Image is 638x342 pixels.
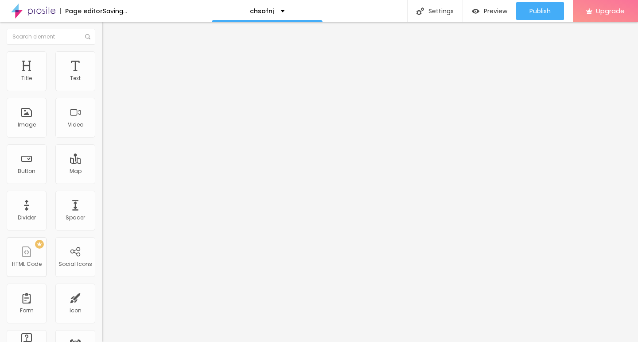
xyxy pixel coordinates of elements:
[20,307,34,314] div: Form
[103,8,127,14] div: Saving...
[416,8,424,15] img: Icone
[60,8,103,14] div: Page editor
[12,261,42,267] div: HTML Code
[516,2,564,20] button: Publish
[58,261,92,267] div: Social Icons
[70,168,82,174] div: Map
[70,307,82,314] div: Icon
[250,8,274,14] p: chsofnj
[66,215,85,221] div: Spacer
[85,34,90,39] img: Icone
[68,122,83,128] div: Video
[7,29,95,45] input: Search element
[529,8,551,15] span: Publish
[21,75,32,81] div: Title
[463,2,516,20] button: Preview
[18,122,36,128] div: Image
[18,168,35,174] div: Button
[484,8,507,15] span: Preview
[596,7,625,15] span: Upgrade
[472,8,479,15] img: view-1.svg
[18,215,36,221] div: Divider
[70,75,81,81] div: Text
